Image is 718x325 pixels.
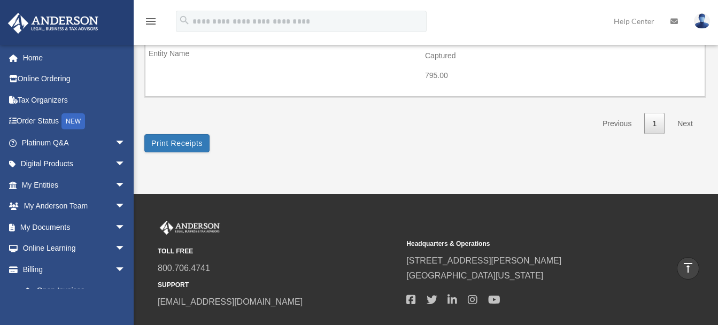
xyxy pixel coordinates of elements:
[406,256,561,265] a: [STREET_ADDRESS][PERSON_NAME]
[144,134,210,152] button: Print Receipts
[144,19,157,28] a: menu
[144,15,157,28] i: menu
[61,113,85,129] div: NEW
[158,246,399,257] small: TOLL FREE
[7,68,142,90] a: Online Ordering
[406,238,647,250] small: Headquarters & Operations
[694,13,710,29] img: User Pic
[158,264,210,273] a: 800.706.4741
[682,261,694,274] i: vertical_align_top
[15,280,142,302] a: $Open Invoices
[115,196,136,218] span: arrow_drop_down
[677,257,699,280] a: vertical_align_top
[7,216,142,238] a: My Documentsarrow_drop_down
[7,238,142,259] a: Online Learningarrow_drop_down
[115,259,136,281] span: arrow_drop_down
[406,271,543,280] a: [GEOGRAPHIC_DATA][US_STATE]
[644,113,665,135] a: 1
[595,113,639,135] a: Previous
[179,14,190,26] i: search
[115,238,136,260] span: arrow_drop_down
[7,132,142,153] a: Platinum Q&Aarrow_drop_down
[115,132,136,154] span: arrow_drop_down
[7,153,142,175] a: Digital Productsarrow_drop_down
[7,89,142,111] a: Tax Organizers
[145,46,705,66] td: Captured
[7,47,142,68] a: Home
[115,216,136,238] span: arrow_drop_down
[7,259,142,280] a: Billingarrow_drop_down
[32,284,37,298] span: $
[7,196,142,217] a: My Anderson Teamarrow_drop_down
[115,174,136,196] span: arrow_drop_down
[5,13,102,34] img: Anderson Advisors Platinum Portal
[7,111,142,133] a: Order StatusNEW
[158,280,399,291] small: SUPPORT
[158,221,222,235] img: Anderson Advisors Platinum Portal
[158,297,303,306] a: [EMAIL_ADDRESS][DOMAIN_NAME]
[7,174,142,196] a: My Entitiesarrow_drop_down
[145,66,705,86] td: 795.00
[669,113,701,135] a: Next
[115,153,136,175] span: arrow_drop_down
